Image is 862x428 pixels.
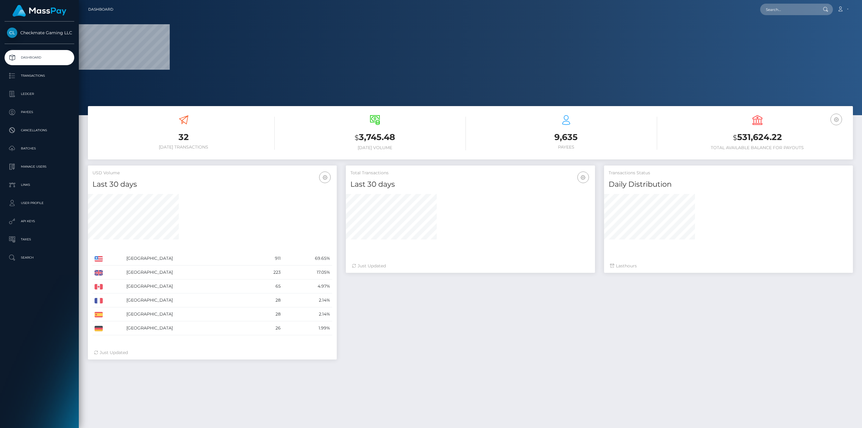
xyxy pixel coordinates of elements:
a: Links [5,177,74,192]
small: $ [733,133,737,142]
h6: Payees [475,145,657,150]
a: Taxes [5,232,74,247]
td: 1.99% [283,321,332,335]
p: Transactions [7,71,72,80]
td: 69.65% [283,252,332,266]
img: ES.png [95,312,103,317]
a: Transactions [5,68,74,83]
a: Cancellations [5,123,74,138]
h5: USD Volume [92,170,332,176]
td: 26 [253,321,283,335]
td: 4.97% [283,279,332,293]
img: FR.png [95,298,103,303]
td: 223 [253,266,283,279]
span: Checkmate Gaming LLC [5,30,74,35]
td: [GEOGRAPHIC_DATA] [124,252,253,266]
h5: Total Transactions [350,170,590,176]
p: Cancellations [7,126,72,135]
input: Search... [760,4,817,15]
img: Checkmate Gaming LLC [7,28,17,38]
p: Manage Users [7,162,72,171]
h4: Last 30 days [350,179,590,190]
div: Last hours [610,263,847,269]
a: Batches [5,141,74,156]
td: 17.05% [283,266,332,279]
h6: [DATE] Transactions [92,145,275,150]
img: US.png [95,256,103,262]
td: 28 [253,307,283,321]
a: Search [5,250,74,265]
a: Ledger [5,86,74,102]
h4: Daily Distribution [609,179,848,190]
img: CA.png [95,284,103,289]
p: Links [7,180,72,189]
h5: Transactions Status [609,170,848,176]
td: 65 [253,279,283,293]
p: Search [7,253,72,262]
h3: 3,745.48 [284,131,466,144]
p: Taxes [7,235,72,244]
p: Ledger [7,89,72,99]
img: GB.png [95,270,103,276]
td: [GEOGRAPHIC_DATA] [124,321,253,335]
td: 28 [253,293,283,307]
td: [GEOGRAPHIC_DATA] [124,266,253,279]
td: 2.14% [283,293,332,307]
img: MassPay Logo [12,5,66,17]
td: 2.14% [283,307,332,321]
small: $ [355,133,359,142]
h4: Last 30 days [92,179,332,190]
p: Dashboard [7,53,72,62]
div: Just Updated [352,263,589,269]
p: API Keys [7,217,72,226]
a: Dashboard [88,3,113,16]
a: User Profile [5,196,74,211]
p: Payees [7,108,72,117]
td: 911 [253,252,283,266]
p: User Profile [7,199,72,208]
div: Just Updated [94,349,331,356]
a: Dashboard [5,50,74,65]
h3: 531,624.22 [666,131,848,144]
a: API Keys [5,214,74,229]
img: DE.png [95,326,103,331]
td: [GEOGRAPHIC_DATA] [124,293,253,307]
h3: 9,635 [475,131,657,143]
td: [GEOGRAPHIC_DATA] [124,307,253,321]
p: Batches [7,144,72,153]
h3: 32 [92,131,275,143]
a: Manage Users [5,159,74,174]
a: Payees [5,105,74,120]
td: [GEOGRAPHIC_DATA] [124,279,253,293]
h6: Total Available Balance for Payouts [666,145,848,150]
h6: [DATE] Volume [284,145,466,150]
